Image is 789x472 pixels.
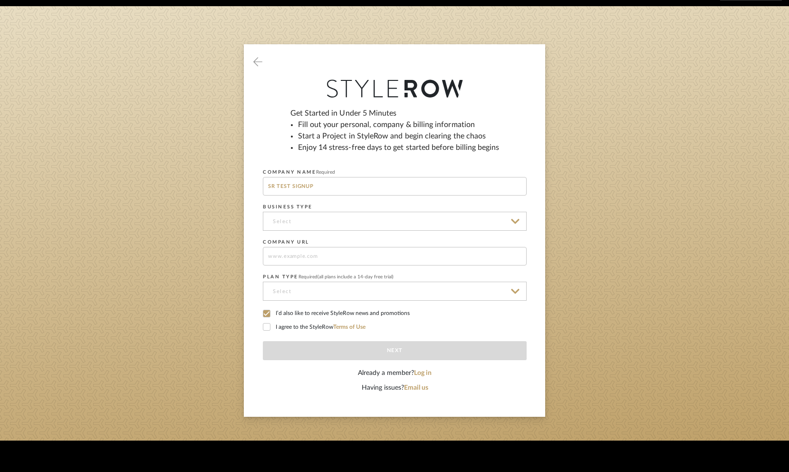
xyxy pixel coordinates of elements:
[263,282,527,301] input: Select
[298,130,500,142] li: Start a Project in StyleRow and begin clearing the chaos
[263,383,527,393] div: Having issues?
[263,239,309,245] label: COMPANY URL
[263,212,527,231] input: Select
[263,323,527,332] label: I agree to the StyleRow
[263,274,394,280] label: PLAN TYPE
[298,142,500,153] li: Enjoy 14 stress-free days to get started before billing begins
[414,368,432,378] button: Log in
[263,247,527,265] input: www.example.com
[333,324,366,330] a: Terms of Use
[263,169,335,175] label: COMPANY NAME
[404,384,428,391] a: Email us
[316,170,335,175] span: Required
[263,368,527,378] div: Already a member?
[298,119,500,130] li: Fill out your personal, company & billing information
[263,177,527,196] input: Me, Inc.
[263,310,527,318] label: I’d also like to receive StyleRow news and promotions
[290,108,500,161] div: Get Started in Under 5 Minutes
[298,275,318,279] span: Required
[263,204,313,210] label: BUSINESS TYPE
[263,341,527,360] button: Next
[318,275,394,279] span: (all plans include a 14-day free trial)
